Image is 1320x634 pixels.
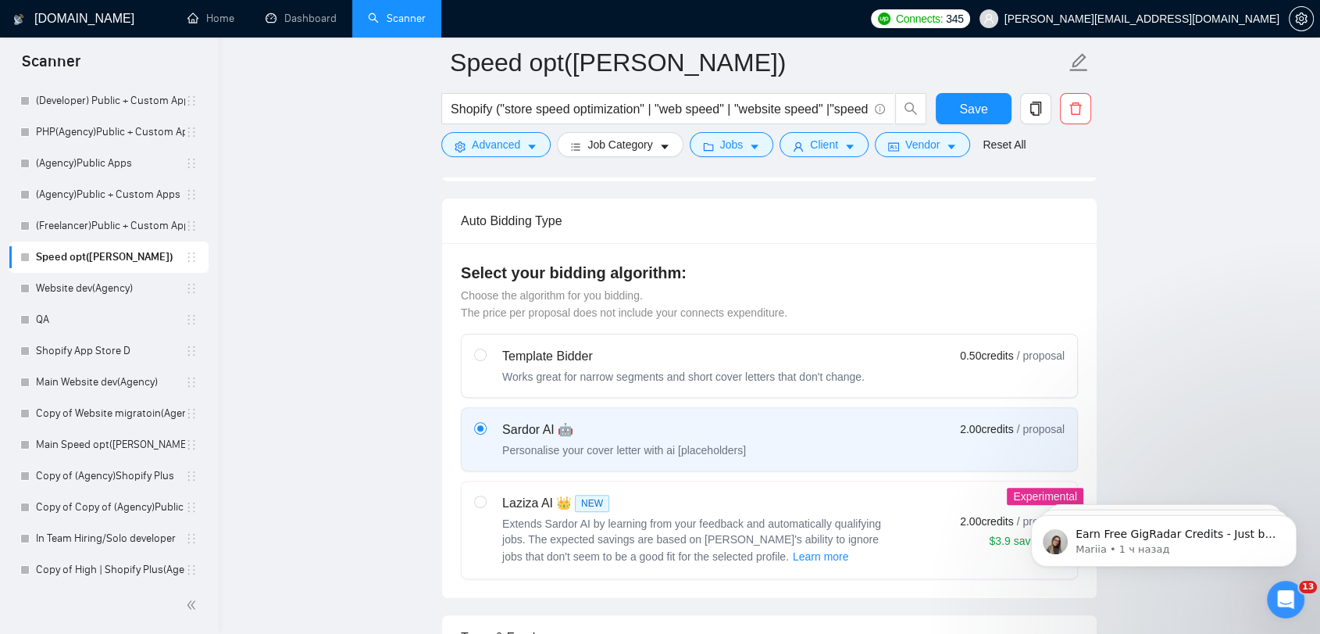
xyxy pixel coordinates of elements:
[526,141,537,152] span: caret-down
[185,282,198,295] span: holder
[502,518,881,563] span: Extends Sardor AI by learning from your feedback and automatically qualifying jobs. The expected ...
[368,12,426,25] a: searchScanner
[1289,13,1314,25] a: setting
[1068,52,1089,73] span: edit
[570,141,581,152] span: bars
[1267,581,1304,618] iframe: Intercom live chat
[9,210,209,242] li: (Freelancer)Public + Custom Apps
[875,132,970,157] button: idcardVendorcaret-down
[983,13,994,24] span: user
[575,495,609,512] span: NEW
[185,251,198,263] span: holder
[9,148,209,179] li: (Agency)Public Apps
[185,345,198,357] span: holder
[690,132,774,157] button: folderJobscaret-down
[792,547,850,566] button: Laziza AI NEWExtends Sardor AI by learning from your feedback and automatically qualifying jobs. ...
[1008,482,1320,592] iframe: Intercom notifications сообщение
[185,501,198,514] span: holder
[502,494,893,513] div: Laziza AI
[185,313,198,326] span: holder
[36,304,185,335] a: QA
[888,141,899,152] span: idcard
[587,136,652,153] span: Job Category
[36,116,185,148] a: PHP(Agency)Public + Custom Apps
[185,188,198,201] span: holder
[9,304,209,335] li: QA
[36,273,185,304] a: Website dev(Agency)
[472,136,520,153] span: Advanced
[185,157,198,170] span: holder
[1290,13,1313,25] span: setting
[36,148,185,179] a: (Agency)Public Apps
[983,136,1026,153] a: Reset All
[1060,93,1091,124] button: delete
[9,116,209,148] li: PHP(Agency)Public + Custom Apps
[9,523,209,554] li: In Team Hiring/Solo developer
[36,523,185,554] a: In Team Hiring/Solo developer
[185,564,198,576] span: holder
[502,421,746,439] div: Sardor AI 🤖
[36,210,185,242] a: (Freelancer)Public + Custom Apps
[461,262,1078,284] h4: Select your bidding algorithm:
[1021,102,1051,116] span: copy
[960,347,1013,364] span: 0.50 credits
[896,10,943,27] span: Connects:
[896,102,926,116] span: search
[13,7,24,32] img: logo
[9,85,209,116] li: (Developer) Public + Custom Apps
[878,13,890,25] img: upwork-logo.png
[793,141,804,152] span: user
[875,104,885,114] span: info-circle
[36,367,185,398] a: Main Website dev(Agency)
[450,43,1065,82] input: Scanner name...
[441,132,551,157] button: settingAdvancedcaret-down
[36,85,185,116] a: (Developer) Public + Custom Apps
[455,141,466,152] span: setting
[556,494,572,513] span: 👑
[960,421,1013,438] span: 2.00 credits
[936,93,1011,124] button: Save
[186,597,202,613] span: double-left
[946,141,957,152] span: caret-down
[1020,93,1051,124] button: copy
[959,99,987,119] span: Save
[36,335,185,367] a: Shopify App Store D
[451,99,868,119] input: Search Freelance Jobs...
[749,141,760,152] span: caret-down
[9,398,209,429] li: Copy of Website migratoin(Agency)
[9,335,209,367] li: Shopify App Store D
[703,141,714,152] span: folder
[36,554,185,586] a: Copy of High | Shopify Plus(Agency)
[659,141,670,152] span: caret-down
[9,460,209,492] li: Copy of (Agency)Shopify Plus
[9,179,209,210] li: (Agency)Public + Custom Apps
[9,492,209,523] li: Copy of Copy of (Agency)Public + Custom Apps
[793,548,849,565] span: Learn more
[1289,6,1314,31] button: setting
[1017,421,1065,437] span: / proposal
[185,532,198,545] span: holder
[9,367,209,398] li: Main Website dev(Agency)
[185,470,198,482] span: holder
[844,141,855,152] span: caret-down
[185,439,198,451] span: holder
[1017,348,1065,364] span: / proposal
[185,126,198,138] span: holder
[36,492,185,523] a: Copy of Copy of (Agency)Public + Custom Apps
[989,533,1065,549] div: $3.9 savings
[895,93,926,124] button: search
[185,220,198,232] span: holder
[720,136,744,153] span: Jobs
[9,429,209,460] li: Main Speed opt(Alexey)
[185,95,198,107] span: holder
[187,12,234,25] a: homeHome
[36,179,185,210] a: (Agency)Public + Custom Apps
[9,50,93,83] span: Scanner
[36,429,185,460] a: Main Speed opt([PERSON_NAME])
[36,460,185,492] a: Copy of (Agency)Shopify Plus
[780,132,869,157] button: userClientcaret-down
